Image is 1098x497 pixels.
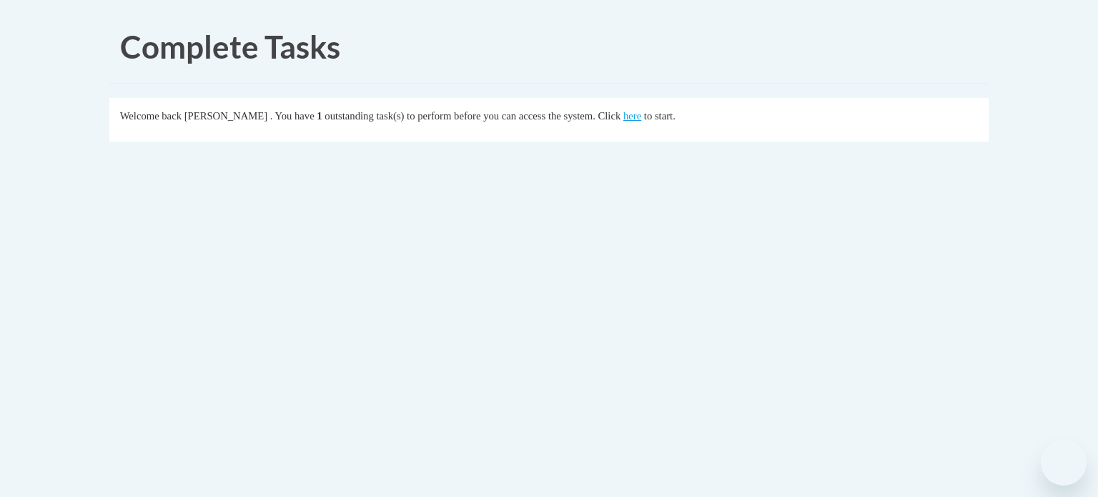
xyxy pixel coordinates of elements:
span: 1 [317,110,322,122]
span: to start. [644,110,676,122]
span: [PERSON_NAME] [184,110,267,122]
iframe: Button to launch messaging window [1041,440,1087,486]
span: . You have [270,110,315,122]
a: here [623,110,641,122]
span: outstanding task(s) to perform before you can access the system. Click [325,110,620,122]
span: Welcome back [120,110,182,122]
span: Complete Tasks [120,28,340,65]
